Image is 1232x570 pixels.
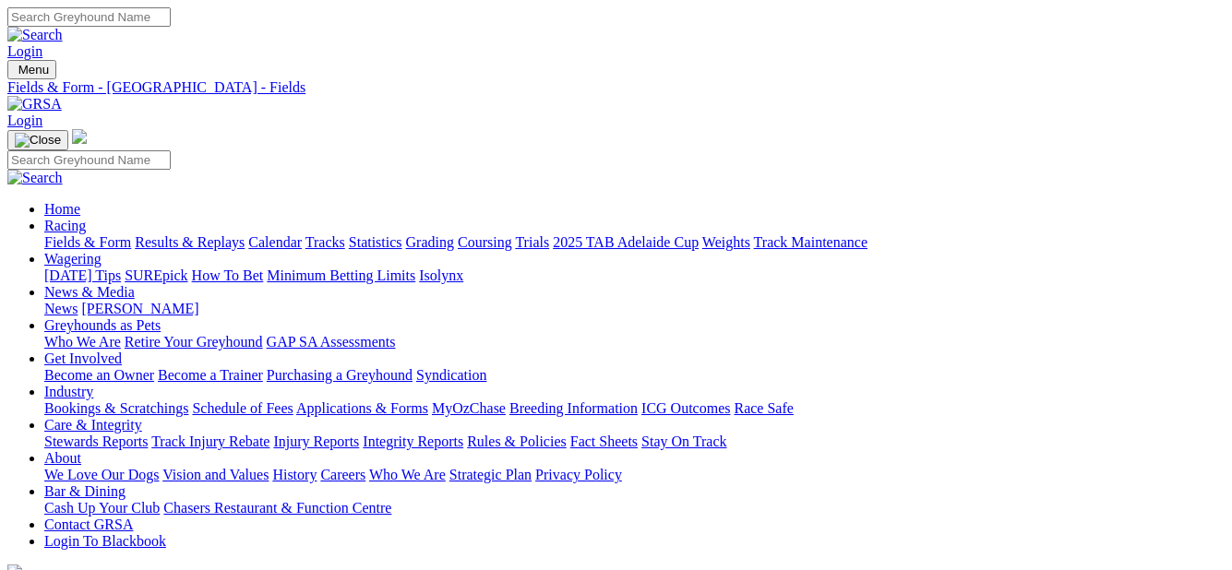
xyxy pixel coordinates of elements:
[349,234,402,250] a: Statistics
[158,367,263,383] a: Become a Trainer
[7,27,63,43] img: Search
[702,234,750,250] a: Weights
[44,234,1225,251] div: Racing
[44,517,133,532] a: Contact GRSA
[125,334,263,350] a: Retire Your Greyhound
[296,400,428,416] a: Applications & Forms
[44,450,81,466] a: About
[363,433,463,449] a: Integrity Reports
[419,267,463,283] a: Isolynx
[44,350,122,366] a: Get Involved
[162,467,269,482] a: Vision and Values
[7,113,42,128] a: Login
[509,400,638,416] a: Breeding Information
[432,400,506,416] a: MyOzChase
[72,129,87,144] img: logo-grsa-white.png
[125,267,187,283] a: SUREpick
[267,334,396,350] a: GAP SA Assessments
[7,96,62,113] img: GRSA
[44,201,80,217] a: Home
[535,467,622,482] a: Privacy Policy
[44,334,1225,350] div: Greyhounds as Pets
[192,400,293,416] a: Schedule of Fees
[272,467,317,482] a: History
[44,251,102,267] a: Wagering
[44,500,160,516] a: Cash Up Your Club
[44,334,121,350] a: Who We Are
[44,317,161,333] a: Greyhounds as Pets
[44,483,126,499] a: Bar & Dining
[449,467,532,482] a: Strategic Plan
[18,63,49,77] span: Menu
[641,433,726,449] a: Stay On Track
[44,267,121,283] a: [DATE] Tips
[44,500,1225,517] div: Bar & Dining
[44,384,93,399] a: Industry
[44,400,188,416] a: Bookings & Scratchings
[44,367,1225,384] div: Get Involved
[44,533,166,549] a: Login To Blackbook
[44,417,142,433] a: Care & Integrity
[7,60,56,79] button: Toggle navigation
[369,467,446,482] a: Who We Are
[15,133,61,148] img: Close
[273,433,359,449] a: Injury Reports
[754,234,867,250] a: Track Maintenance
[163,500,391,516] a: Chasers Restaurant & Function Centre
[135,234,245,250] a: Results & Replays
[458,234,512,250] a: Coursing
[406,234,454,250] a: Grading
[44,400,1225,417] div: Industry
[7,7,171,27] input: Search
[267,267,415,283] a: Minimum Betting Limits
[467,433,567,449] a: Rules & Policies
[7,150,171,170] input: Search
[44,467,159,482] a: We Love Our Dogs
[44,284,135,300] a: News & Media
[7,170,63,186] img: Search
[44,433,1225,450] div: Care & Integrity
[641,400,730,416] a: ICG Outcomes
[44,234,131,250] a: Fields & Form
[44,301,1225,317] div: News & Media
[515,234,549,250] a: Trials
[416,367,486,383] a: Syndication
[44,367,154,383] a: Become an Owner
[570,433,638,449] a: Fact Sheets
[81,301,198,316] a: [PERSON_NAME]
[553,234,699,250] a: 2025 TAB Adelaide Cup
[7,43,42,59] a: Login
[151,433,269,449] a: Track Injury Rebate
[44,301,78,316] a: News
[305,234,345,250] a: Tracks
[267,367,413,383] a: Purchasing a Greyhound
[320,467,365,482] a: Careers
[734,400,793,416] a: Race Safe
[7,79,1225,96] a: Fields & Form - [GEOGRAPHIC_DATA] - Fields
[44,467,1225,483] div: About
[44,267,1225,284] div: Wagering
[44,218,86,233] a: Racing
[44,433,148,449] a: Stewards Reports
[7,130,68,150] button: Toggle navigation
[192,267,264,283] a: How To Bet
[248,234,302,250] a: Calendar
